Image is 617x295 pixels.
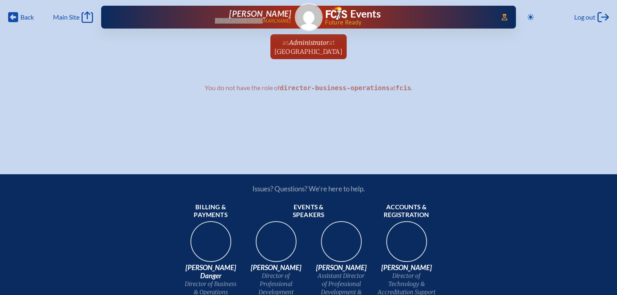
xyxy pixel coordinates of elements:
img: b1ee34a6-5a78-4519-85b2-7190c4823173 [380,219,433,271]
span: [PERSON_NAME] [312,264,371,272]
a: asAdministratorat[GEOGRAPHIC_DATA] [271,34,346,59]
span: [PERSON_NAME] [377,264,436,272]
img: 9c64f3fb-7776-47f4-83d7-46a341952595 [185,219,237,271]
a: FCIS LogoEvents [326,7,381,21]
img: 545ba9c4-c691-43d5-86fb-b0a622cbeb82 [315,219,367,271]
p: You do not have the role of at . [93,84,524,92]
img: Florida Council of Independent Schools [326,7,347,20]
h1: Events [350,9,381,19]
img: Gravatar [296,4,322,30]
a: Gravatar [295,3,323,31]
span: [PERSON_NAME] [229,9,291,18]
a: Main Site [53,11,93,23]
a: [PERSON_NAME][EMAIL_ADDRESS][DOMAIN_NAME] [127,9,291,25]
span: at [329,38,335,47]
code: fcis [396,84,411,92]
span: Future Ready [325,20,489,25]
span: Main Site [53,13,80,21]
span: Events & speakers [279,203,338,220]
span: as [282,38,289,47]
span: Accounts & registration [377,203,436,220]
span: Log out [574,13,595,21]
div: FCIS Events — Future ready [326,7,490,25]
p: Issues? Questions? We’re here to help. [165,184,452,193]
code: director-business-operations [280,84,390,92]
p: [EMAIL_ADDRESS][DOMAIN_NAME] [215,18,292,24]
span: [PERSON_NAME] Danger [181,264,240,280]
span: Billing & payments [181,203,240,220]
span: Administrator [289,39,329,47]
span: Back [20,13,34,21]
img: 94e3d245-ca72-49ea-9844-ae84f6d33c0f [250,219,302,271]
span: [PERSON_NAME] [247,264,305,272]
span: [GEOGRAPHIC_DATA] [274,48,343,55]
